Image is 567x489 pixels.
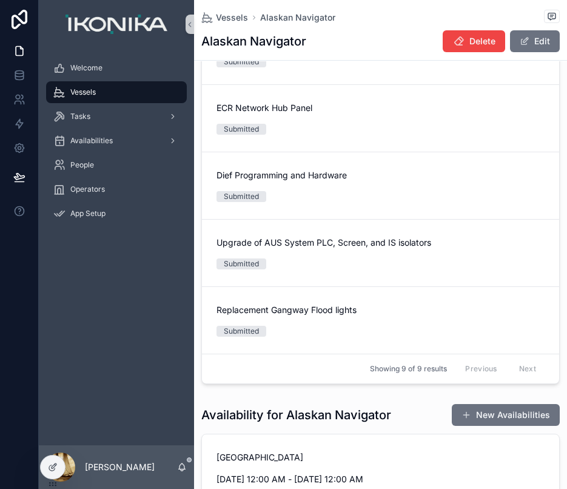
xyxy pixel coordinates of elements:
[216,473,431,485] span: [DATE] 12:00 AM - [DATE] 12:00 AM
[216,237,459,249] span: Upgrade of AUS System PLC, Screen, and IS isolators
[216,304,459,316] span: Replacement Gangway Flood lights
[452,404,560,426] button: New Availabilities
[46,178,187,200] a: Operators
[443,30,505,52] button: Delete
[70,112,90,121] span: Tasks
[39,49,194,240] div: scrollable content
[469,35,495,47] span: Delete
[65,15,167,34] img: App logo
[202,84,559,152] a: ECR Network Hub PanelSubmitted
[85,461,155,473] p: [PERSON_NAME]
[224,258,259,269] div: Submitted
[224,191,259,202] div: Submitted
[46,81,187,103] a: Vessels
[201,12,248,24] a: Vessels
[202,152,559,219] a: Dief Programming and HardwareSubmitted
[46,106,187,127] a: Tasks
[201,406,391,423] h1: Availability for Alaskan Navigator
[216,12,248,24] span: Vessels
[46,154,187,176] a: People
[70,160,94,170] span: People
[216,102,459,114] span: ECR Network Hub Panel
[216,169,459,181] span: Dief Programming and Hardware
[70,136,113,146] span: Availabilities
[510,30,560,52] button: Edit
[216,451,374,464] span: [GEOGRAPHIC_DATA]
[70,87,96,97] span: Vessels
[46,203,187,224] a: App Setup
[224,124,259,135] div: Submitted
[224,326,259,337] div: Submitted
[202,286,559,354] a: Replacement Gangway Flood lightsSubmitted
[201,33,306,50] h1: Alaskan Navigator
[70,184,105,194] span: Operators
[370,364,447,374] span: Showing 9 of 9 results
[202,219,559,286] a: Upgrade of AUS System PLC, Screen, and IS isolatorsSubmitted
[260,12,335,24] a: Alaskan Navigator
[70,63,102,73] span: Welcome
[224,56,259,67] div: Submitted
[46,130,187,152] a: Availabilities
[46,57,187,79] a: Welcome
[70,209,106,218] span: App Setup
